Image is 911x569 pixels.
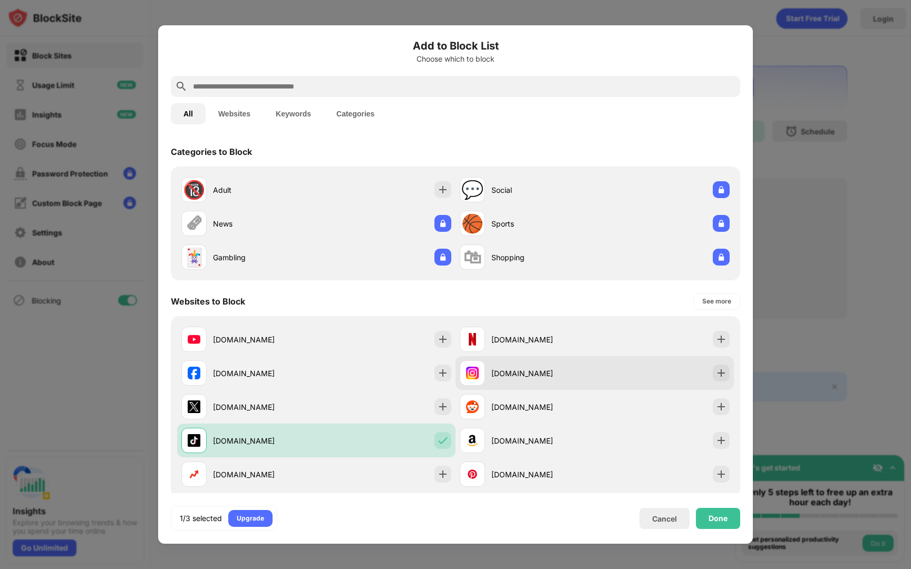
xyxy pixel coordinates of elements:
[491,184,595,195] div: Social
[213,218,316,229] div: News
[171,146,252,157] div: Categories to Block
[188,400,200,413] img: favicons
[466,367,479,379] img: favicons
[491,334,595,345] div: [DOMAIN_NAME]
[324,103,387,124] button: Categories
[263,103,324,124] button: Keywords
[463,247,481,268] div: 🛍
[188,434,200,447] img: favicons
[213,252,316,263] div: Gambling
[175,80,188,93] img: search.svg
[466,400,479,413] img: favicons
[213,368,316,379] div: [DOMAIN_NAME]
[213,469,316,480] div: [DOMAIN_NAME]
[171,103,206,124] button: All
[188,333,200,346] img: favicons
[185,213,203,234] div: 🗞
[491,368,595,379] div: [DOMAIN_NAME]
[652,514,677,523] div: Cancel
[709,514,728,523] div: Done
[213,435,316,446] div: [DOMAIN_NAME]
[466,468,479,480] img: favicons
[171,55,740,63] div: Choose which to block
[461,213,483,234] div: 🏀
[213,401,316,413] div: [DOMAIN_NAME]
[491,252,595,263] div: Shopping
[183,179,205,201] div: 🔞
[188,468,200,480] img: favicons
[171,296,245,307] div: Websites to Block
[180,513,222,524] div: 1/3 selected
[466,333,479,346] img: favicons
[213,184,316,195] div: Adult
[461,179,483,201] div: 💬
[491,218,595,229] div: Sports
[171,38,740,54] h6: Add to Block List
[491,435,595,446] div: [DOMAIN_NAME]
[188,367,200,379] img: favicons
[491,401,595,413] div: [DOMAIN_NAME]
[213,334,316,345] div: [DOMAIN_NAME]
[237,513,264,524] div: Upgrade
[183,247,205,268] div: 🃏
[206,103,263,124] button: Websites
[491,469,595,480] div: [DOMAIN_NAME]
[466,434,479,447] img: favicons
[702,296,731,307] div: See more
